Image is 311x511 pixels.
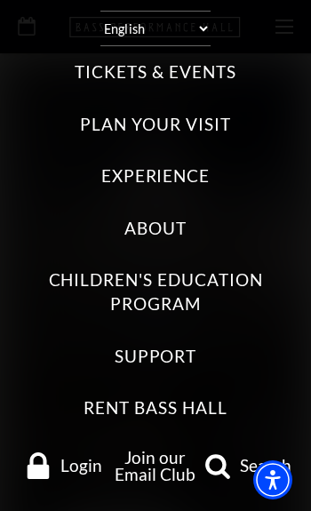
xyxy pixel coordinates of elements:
label: Plan Your Visit [80,113,230,137]
label: Children's Education Program [18,268,293,315]
label: Support [115,345,197,369]
div: Accessibility Menu [253,460,292,499]
label: Tickets & Events [75,60,235,84]
span: Search [240,457,291,474]
a: Login [18,452,108,479]
label: About [124,217,187,241]
label: Experience [101,164,211,188]
label: Rent Bass Hall [84,396,227,420]
a: search [203,452,293,479]
span: Login [60,457,102,474]
select: Select: [100,11,211,46]
a: Join our Email Club [115,447,195,484]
